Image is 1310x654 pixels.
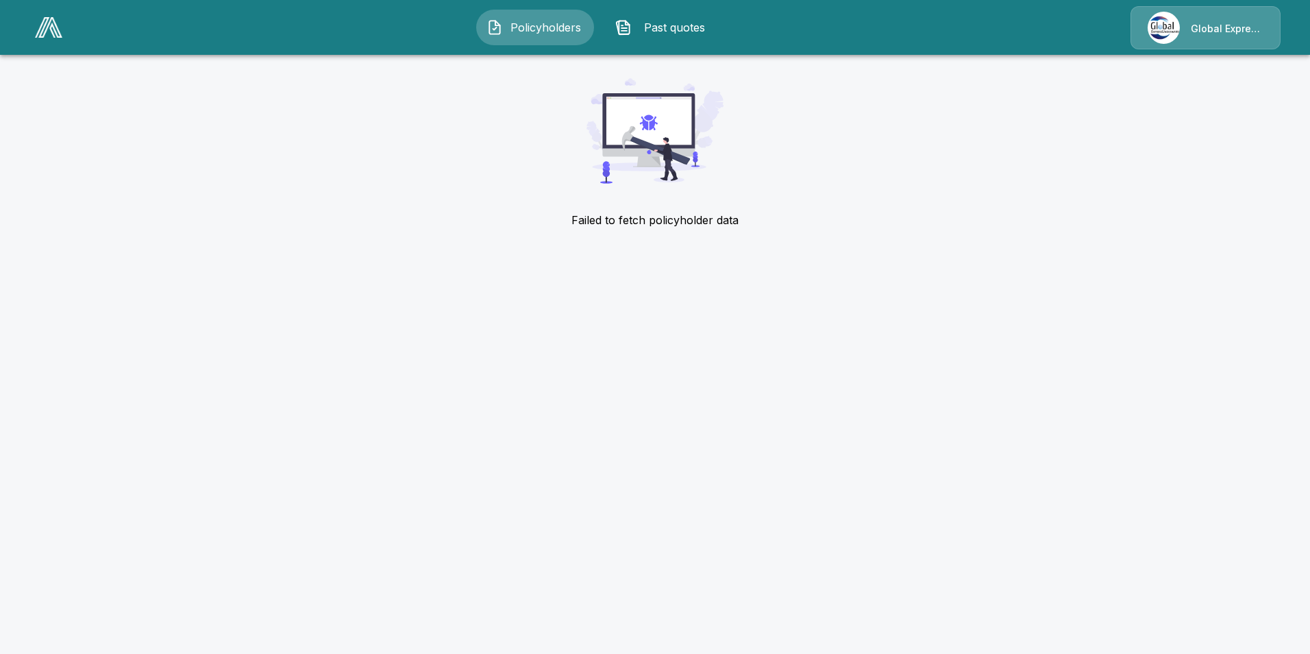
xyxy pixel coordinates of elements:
[637,19,713,36] span: Past quotes
[508,19,584,36] span: Policyholders
[486,19,503,36] img: Policyholders Icon
[35,17,62,38] img: AA Logo
[605,10,723,45] button: Past quotes IconPast quotes
[476,10,594,45] button: Policyholders IconPolicyholders
[615,19,632,36] img: Past quotes Icon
